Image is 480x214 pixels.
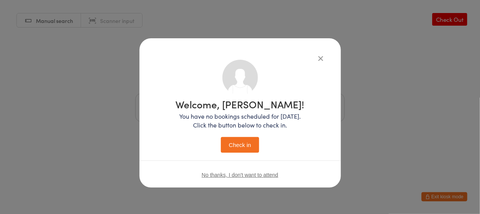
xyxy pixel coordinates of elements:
[176,99,305,109] h1: Welcome, [PERSON_NAME]!
[222,60,258,95] img: no_photo.png
[202,172,278,178] button: No thanks, I don't want to attend
[221,137,259,153] button: Check in
[176,112,305,129] p: You have no bookings scheduled for [DATE]. Click the button below to check in.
